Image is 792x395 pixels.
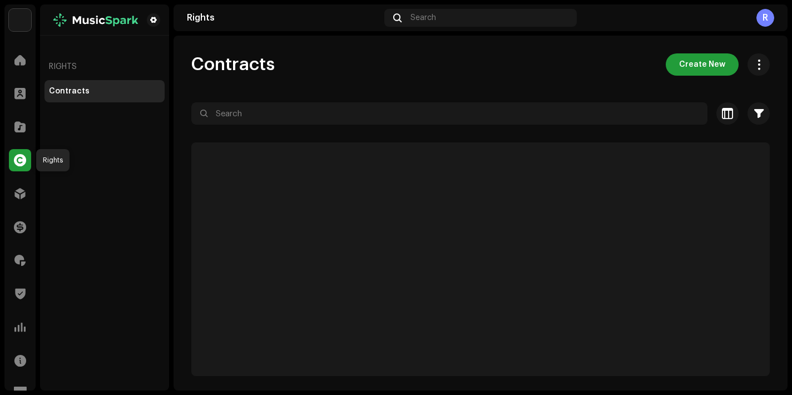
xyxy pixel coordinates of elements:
div: Rights [187,13,380,22]
span: Create New [679,53,725,76]
span: Search [410,13,436,22]
img: bc4c4277-71b2-49c5-abdf-ca4e9d31f9c1 [9,9,31,31]
input: Search [191,102,707,125]
button: Create New [666,53,739,76]
div: Contracts [49,87,90,96]
re-a-nav-header: Rights [44,53,165,80]
re-m-nav-item: Contracts [44,80,165,102]
span: Contracts [191,53,275,76]
div: R [756,9,774,27]
img: b012e8be-3435-4c6f-a0fa-ef5940768437 [49,13,142,27]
